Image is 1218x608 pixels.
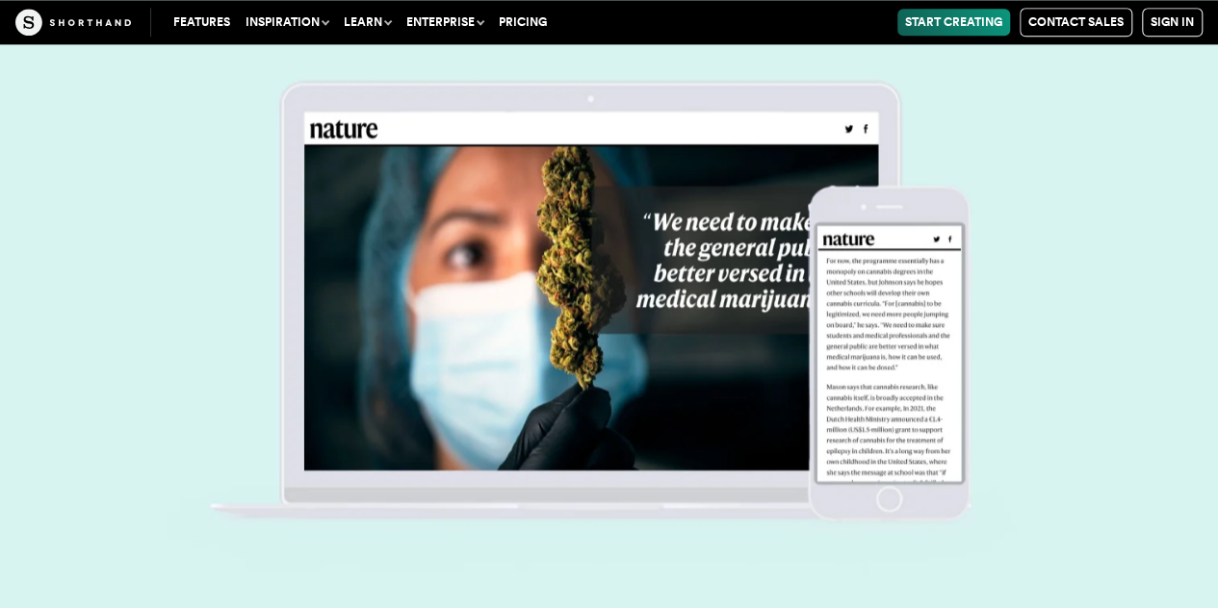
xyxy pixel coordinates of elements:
a: Start Creating [897,9,1010,36]
a: Contact Sales [1020,8,1132,37]
a: Features [166,9,238,36]
button: Learn [336,9,399,36]
button: Enterprise [399,9,491,36]
a: Sign in [1142,8,1203,37]
a: Pricing [491,9,555,36]
img: The Craft [15,9,131,36]
button: Inspiration [238,9,336,36]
